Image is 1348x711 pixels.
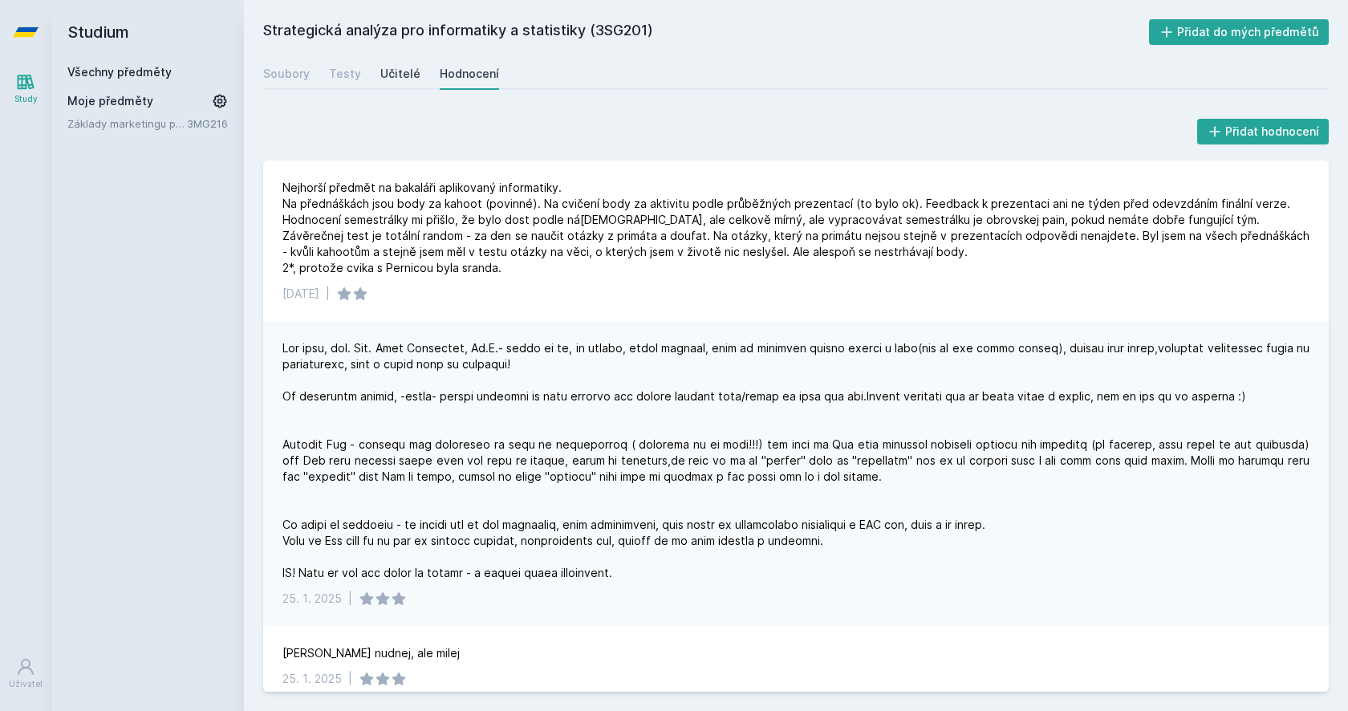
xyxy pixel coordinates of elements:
[67,93,153,109] span: Moje předměty
[3,649,48,698] a: Uživatel
[380,58,420,90] a: Učitelé
[348,671,352,687] div: |
[282,286,319,302] div: [DATE]
[282,671,342,687] div: 25. 1. 2025
[282,591,342,607] div: 25. 1. 2025
[263,66,310,82] div: Soubory
[1149,19,1330,45] button: Přidat do mých předmětů
[329,58,361,90] a: Testy
[440,58,499,90] a: Hodnocení
[9,678,43,690] div: Uživatel
[282,180,1309,276] div: Nejhorší předmět na bakaláři aplikovaný informatiky. Na přednáškách jsou body za kahoot (povinné)...
[348,591,352,607] div: |
[282,645,460,661] div: [PERSON_NAME] nudnej, ale milej
[187,117,228,130] a: 3MG216
[326,286,330,302] div: |
[263,19,1149,45] h2: Strategická analýza pro informatiky a statistiky (3SG201)
[3,64,48,113] a: Study
[1197,119,1330,144] button: Přidat hodnocení
[263,58,310,90] a: Soubory
[14,93,38,105] div: Study
[380,66,420,82] div: Učitelé
[440,66,499,82] div: Hodnocení
[67,65,172,79] a: Všechny předměty
[329,66,361,82] div: Testy
[282,340,1309,581] div: Lor ipsu, dol. Sit. Amet Consectet, Ad.E.- seddo ei te, in utlabo, etdol magnaal, enim ad minimve...
[67,116,187,132] a: Základy marketingu pro informatiky a statistiky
